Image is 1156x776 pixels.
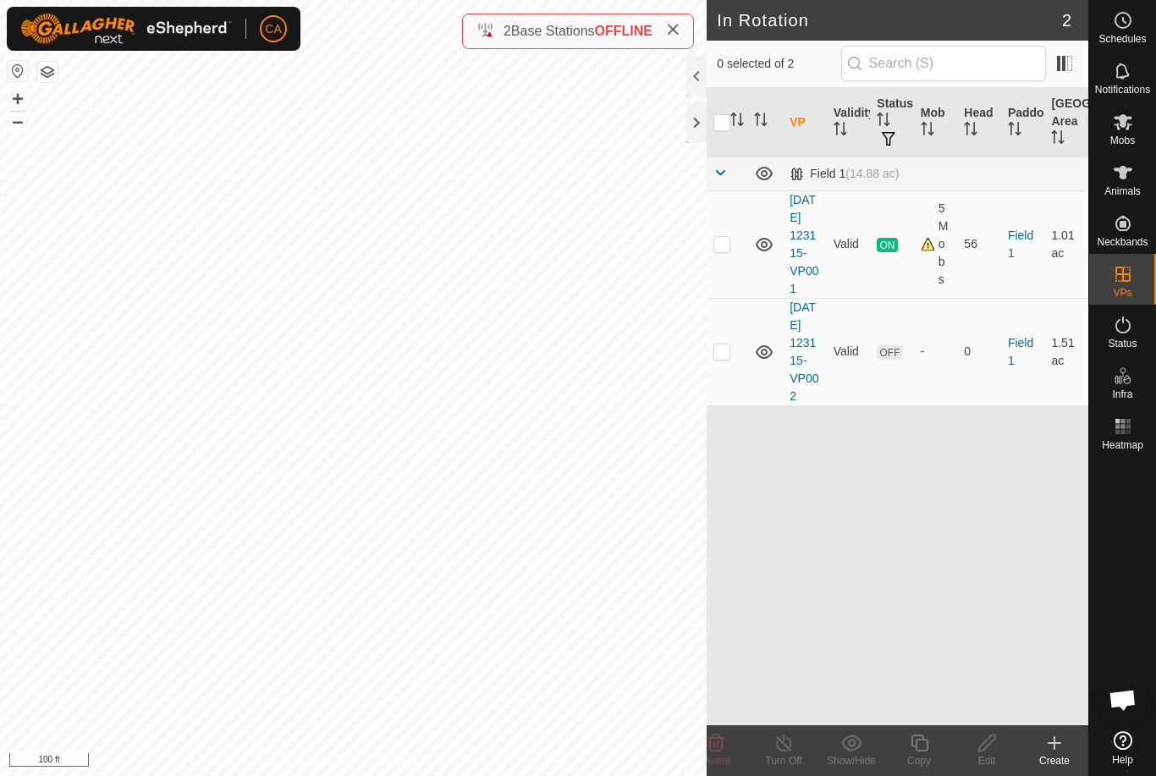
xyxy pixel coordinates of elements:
span: Notifications [1095,85,1150,95]
th: Status [870,88,914,157]
span: OFFLINE [595,24,652,38]
p-sorticon: Activate to sort [877,115,890,129]
span: 0 selected of 2 [717,55,840,73]
a: Privacy Policy [287,754,350,769]
span: Mobs [1110,135,1135,146]
td: 1.51 ac [1044,298,1088,405]
p-sorticon: Activate to sort [834,124,847,138]
span: CA [265,20,281,38]
td: 0 [957,298,1001,405]
div: Field 1 [790,167,899,181]
button: Reset Map [8,61,28,81]
p-sorticon: Activate to sort [921,124,934,138]
button: + [8,89,28,109]
th: [GEOGRAPHIC_DATA] Area [1044,88,1088,157]
div: - [921,343,951,360]
span: Infra [1112,389,1132,399]
p-sorticon: Activate to sort [1008,124,1021,138]
span: OFF [877,345,902,360]
span: Base Stations [511,24,595,38]
a: [DATE] 123115-VP002 [790,300,818,403]
a: Field 1 [1008,336,1033,367]
p-sorticon: Activate to sort [964,124,977,138]
span: 2 [1062,8,1071,33]
div: Show/Hide [817,753,885,768]
th: Validity [827,88,871,157]
a: Help [1089,724,1156,772]
div: Open chat [1098,674,1148,725]
td: 1.01 ac [1044,190,1088,298]
div: Create [1021,753,1088,768]
input: Search (S) [841,46,1046,81]
img: Gallagher Logo [20,14,232,44]
span: Status [1108,338,1137,349]
a: [DATE] 123115-VP001 [790,193,818,295]
div: Edit [953,753,1021,768]
td: Valid [827,190,871,298]
span: Animals [1104,186,1141,196]
th: Head [957,88,1001,157]
span: Schedules [1098,34,1146,44]
button: Map Layers [37,62,58,82]
a: Field 1 [1008,228,1033,260]
p-sorticon: Activate to sort [730,115,744,129]
td: 56 [957,190,1001,298]
th: Paddock [1001,88,1045,157]
span: VPs [1113,288,1131,298]
span: 2 [504,24,511,38]
a: Contact Us [370,754,420,769]
th: VP [783,88,827,157]
span: Help [1112,755,1133,765]
p-sorticon: Activate to sort [1051,133,1065,146]
button: – [8,111,28,131]
th: Mob [914,88,958,157]
span: ON [877,238,897,252]
p-sorticon: Activate to sort [754,115,768,129]
span: Neckbands [1097,237,1148,247]
div: Copy [885,753,953,768]
span: Delete [702,755,731,767]
div: 5 Mobs [921,200,951,289]
h2: In Rotation [717,10,1062,30]
span: (14.88 ac) [845,167,899,180]
td: Valid [827,298,871,405]
div: Turn Off [750,753,817,768]
span: Heatmap [1102,440,1143,450]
